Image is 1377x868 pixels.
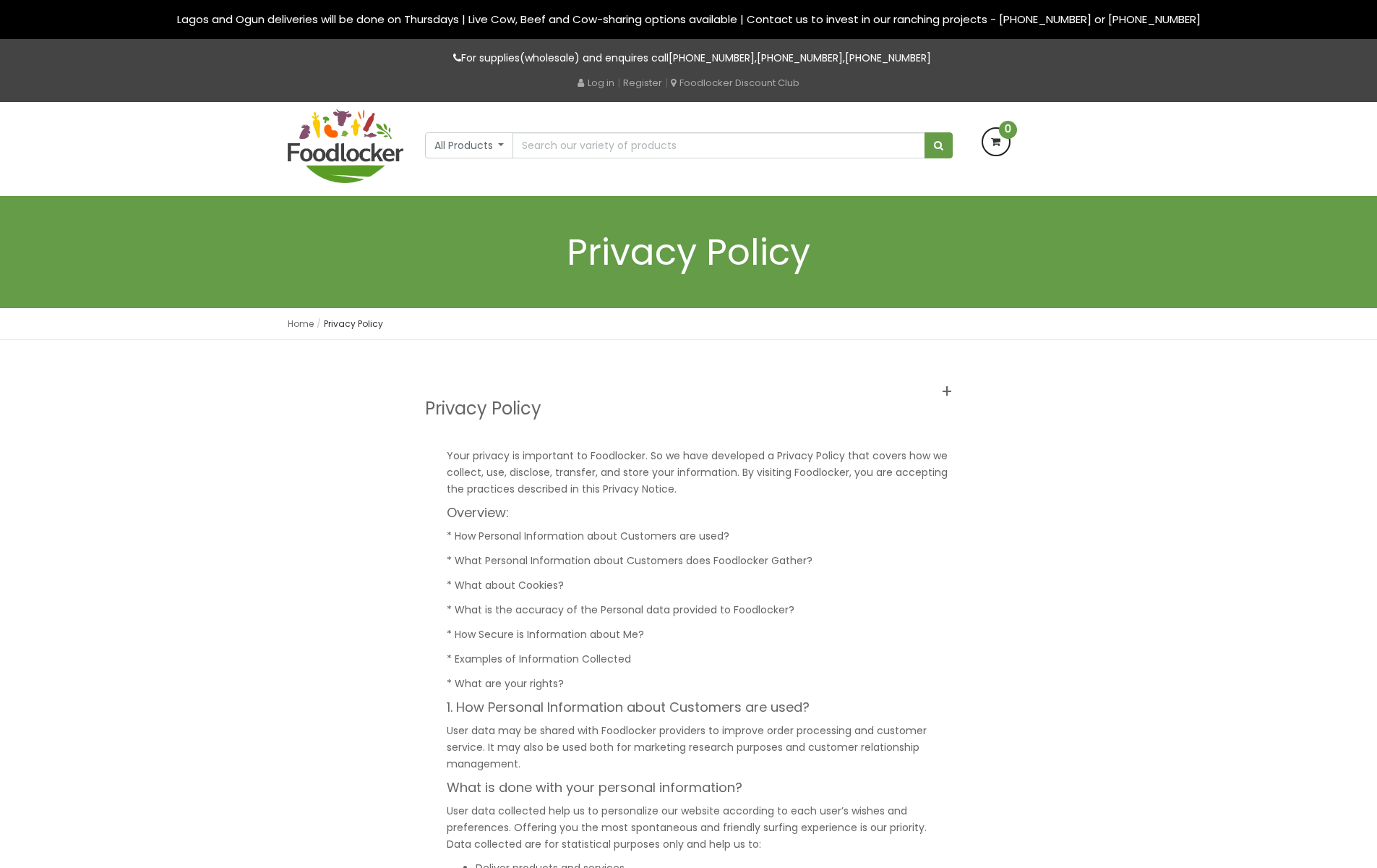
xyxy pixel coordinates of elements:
[447,803,953,853] p: User data collected help us to personalize our website according to each user’s wishes and prefer...
[999,121,1017,139] span: 0
[425,132,514,158] button: All Products
[447,700,953,715] h4: 1. How Personal Information about Customers are used?
[1287,778,1377,846] iframe: chat widget
[288,109,403,183] img: FoodLocker
[447,528,953,545] p: * How Personal Information about Customers are used?
[447,602,953,618] p: * What is the accuracy of the Personal data provided to Foodlocker?
[447,506,953,520] h4: Overview:
[578,76,614,90] a: Log in
[447,553,953,569] p: * What Personal Information about Customers does Foodlocker Gather?
[447,626,953,643] p: * How Secure is Information about Me?
[447,780,953,795] h4: What is done with your personal information?
[669,51,755,65] a: [PHONE_NUMBER]
[447,676,953,692] p: * What are your rights?
[512,132,925,158] input: Search our variety of products
[671,76,799,90] a: Foodlocker Discount Club
[617,75,620,90] span: |
[447,723,953,773] p: User data may be shared with Foodlocker providers to improve order processing and customer servic...
[288,50,1090,67] p: For supplies(wholesale) and enquires call , ,
[288,232,1090,272] h1: Privacy Policy
[447,577,953,594] p: * What about Cookies?
[177,12,1201,27] span: Lagos and Ogun deliveries will be done on Thursdays | Live Cow, Beef and Cow-sharing options avai...
[425,399,953,418] h3: Privacy Policy
[447,651,953,668] p: * Examples of Information Collected
[623,76,662,90] a: Register
[447,448,953,498] p: Your privacy is important to Foodlocker. So we have developed a Privacy Policy that covers how we...
[288,318,314,330] a: Home
[665,75,668,90] span: |
[757,51,843,65] a: [PHONE_NUMBER]
[845,51,931,65] a: [PHONE_NUMBER]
